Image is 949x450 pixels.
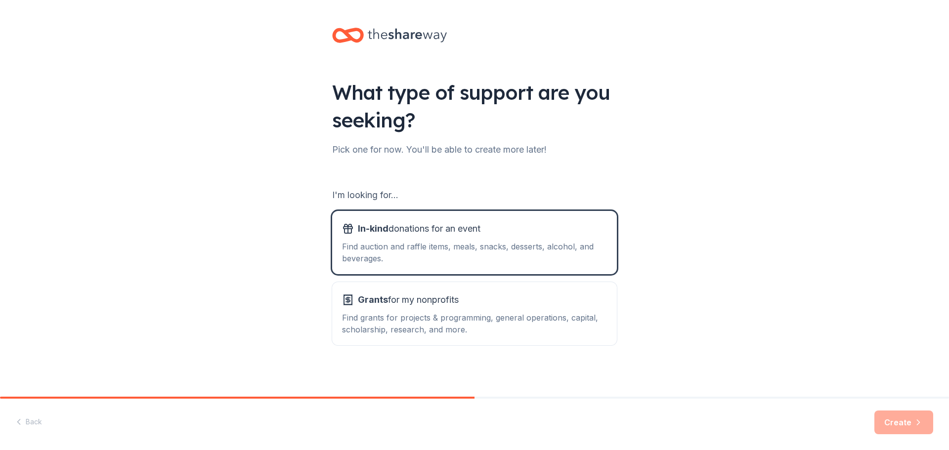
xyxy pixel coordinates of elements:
span: for my nonprofits [358,292,459,308]
div: Find grants for projects & programming, general operations, capital, scholarship, research, and m... [342,312,607,335]
span: donations for an event [358,221,480,237]
div: Pick one for now. You'll be able to create more later! [332,142,617,158]
div: I'm looking for... [332,187,617,203]
span: In-kind [358,223,388,234]
div: Find auction and raffle items, meals, snacks, desserts, alcohol, and beverages. [342,241,607,264]
button: In-kinddonations for an eventFind auction and raffle items, meals, snacks, desserts, alcohol, and... [332,211,617,274]
span: Grants [358,294,388,305]
div: What type of support are you seeking? [332,79,617,134]
button: Grantsfor my nonprofitsFind grants for projects & programming, general operations, capital, schol... [332,282,617,345]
